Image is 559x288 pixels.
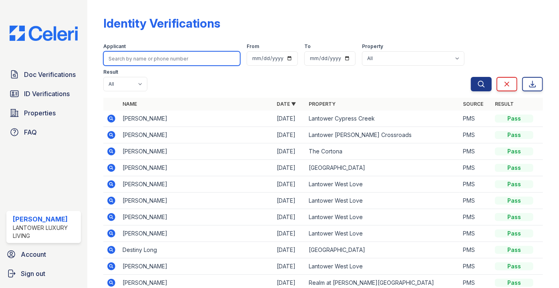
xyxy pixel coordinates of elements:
a: Sign out [3,266,84,282]
td: Lantower West Love [306,226,460,242]
a: Result [495,101,514,107]
div: Lantower Luxury Living [13,224,78,240]
td: [GEOGRAPHIC_DATA] [306,242,460,258]
td: [PERSON_NAME] [119,226,273,242]
td: PMS [460,209,492,226]
td: [DATE] [273,209,306,226]
div: Identity Verifications [103,16,220,30]
label: Result [103,69,118,75]
div: Pass [495,131,533,139]
td: Destiny Long [119,242,273,258]
div: Pass [495,246,533,254]
td: [DATE] [273,258,306,275]
td: PMS [460,226,492,242]
td: [PERSON_NAME] [119,160,273,176]
a: Doc Verifications [6,66,81,83]
td: [DATE] [273,127,306,143]
a: Date ▼ [277,101,296,107]
img: CE_Logo_Blue-a8612792a0a2168367f1c8372b55b34899dd931a85d93a1a3d3e32e68fde9ad4.png [3,26,84,41]
a: Property [309,101,336,107]
div: Pass [495,164,533,172]
td: [DATE] [273,242,306,258]
td: [DATE] [273,111,306,127]
td: Lantower West Love [306,209,460,226]
a: Account [3,246,84,262]
td: [PERSON_NAME] [119,143,273,160]
label: To [304,43,311,50]
td: [DATE] [273,226,306,242]
td: PMS [460,127,492,143]
a: Source [463,101,483,107]
div: Pass [495,115,533,123]
input: Search by name or phone number [103,51,240,66]
span: Properties [24,108,56,118]
td: [GEOGRAPHIC_DATA] [306,160,460,176]
label: From [247,43,259,50]
div: Pass [495,262,533,270]
span: Sign out [21,269,45,278]
td: [PERSON_NAME] [119,209,273,226]
td: Lantower Cypress Creek [306,111,460,127]
div: Pass [495,180,533,188]
td: [DATE] [273,160,306,176]
td: [DATE] [273,143,306,160]
span: Account [21,250,46,259]
td: [PERSON_NAME] [119,111,273,127]
div: Pass [495,147,533,155]
a: Properties [6,105,81,121]
div: [PERSON_NAME] [13,214,78,224]
label: Property [362,43,383,50]
td: PMS [460,176,492,193]
label: Applicant [103,43,126,50]
td: Lantower West Love [306,176,460,193]
td: PMS [460,111,492,127]
td: PMS [460,160,492,176]
td: [PERSON_NAME] [119,258,273,275]
td: PMS [460,258,492,275]
td: Lantower West Love [306,193,460,209]
td: [DATE] [273,176,306,193]
a: ID Verifications [6,86,81,102]
div: Pass [495,230,533,238]
td: Lantower [PERSON_NAME] Crossroads [306,127,460,143]
td: [DATE] [273,193,306,209]
td: PMS [460,143,492,160]
span: FAQ [24,127,37,137]
a: FAQ [6,124,81,140]
td: PMS [460,242,492,258]
td: PMS [460,193,492,209]
td: [PERSON_NAME] [119,193,273,209]
span: ID Verifications [24,89,70,99]
div: Pass [495,213,533,221]
div: Pass [495,197,533,205]
a: Name [123,101,137,107]
td: Lantower West Love [306,258,460,275]
td: [PERSON_NAME] [119,127,273,143]
td: [PERSON_NAME] [119,176,273,193]
td: The Cortona [306,143,460,160]
span: Doc Verifications [24,70,76,79]
div: Pass [495,279,533,287]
